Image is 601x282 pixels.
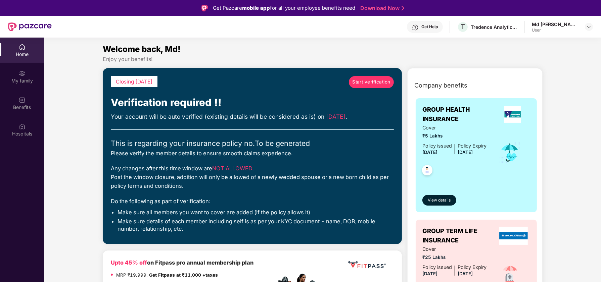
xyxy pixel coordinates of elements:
a: Start verification [349,76,394,88]
img: svg+xml;base64,PHN2ZyB3aWR0aD0iMjAiIGhlaWdodD0iMjAiIHZpZXdCb3g9IjAgMCAyMCAyMCIgZmlsbD0ibm9uZSIgeG... [19,70,26,77]
img: Stroke [402,5,404,12]
img: New Pazcare Logo [8,22,52,31]
span: GROUP HEALTH INSURANCE [422,105,495,124]
span: Company benefits [414,81,467,90]
div: Md [PERSON_NAME] [532,21,579,27]
img: svg+xml;base64,PHN2ZyBpZD0iSG9tZSIgeG1sbnM9Imh0dHA6Ly93d3cudzMub3JnLzIwMDAvc3ZnIiB3aWR0aD0iMjAiIG... [19,44,26,50]
div: Get Pazcare for all your employee benefits need [213,4,355,12]
a: Download Now [360,5,402,12]
img: svg+xml;base64,PHN2ZyBpZD0iSG9zcGl0YWxzIiB4bWxucz0iaHR0cDovL3d3dy53My5vcmcvMjAwMC9zdmciIHdpZHRoPS... [19,123,26,130]
span: GROUP TERM LIFE INSURANCE [422,226,497,245]
div: Policy issued [422,142,452,150]
img: svg+xml;base64,PHN2ZyBpZD0iSGVscC0zMngzMiIgeG1sbnM9Imh0dHA6Ly93d3cudzMub3JnLzIwMDAvc3ZnIiB3aWR0aD... [412,24,419,31]
button: View details [422,195,456,206]
div: User [532,27,579,33]
span: Cover [422,124,487,132]
span: Cover [422,245,487,253]
span: Start verification [352,78,390,86]
div: Any changes after this time window are . Post the window closure, addition will only be allowed o... [111,164,394,190]
li: Make sure all members you want to cover are added (if the policy allows it) [118,209,394,216]
img: svg+xml;base64,PHN2ZyBpZD0iRHJvcGRvd24tMzJ4MzIiIHhtbG5zPSJodHRwOi8vd3d3LnczLm9yZy8yMDAwL3N2ZyIgd2... [586,24,592,30]
strong: mobile app [242,5,270,11]
div: Tredence Analytics Solutions Private Limited [471,24,518,30]
div: Policy Expiry [458,264,487,271]
div: Do the following as part of verification: [111,197,394,206]
span: ₹25 Lakhs [422,254,487,261]
div: Get Help [421,24,438,30]
div: Please verify the member details to ensure smooth claims experience. [111,149,394,158]
img: svg+xml;base64,PHN2ZyBpZD0iQmVuZWZpdHMiIHhtbG5zPSJodHRwOi8vd3d3LnczLm9yZy8yMDAwL3N2ZyIgd2lkdGg9Ij... [19,97,26,103]
div: Verification required !! [111,95,394,110]
span: [DATE] [422,150,437,155]
span: [DATE] [458,150,473,155]
div: Policy Expiry [458,142,487,150]
span: [DATE] [458,271,473,276]
div: This is regarding your insurance policy no. To be generated [111,138,394,149]
span: NOT ALLOWED [212,165,252,172]
span: Welcome back, Md! [103,44,181,54]
div: Enjoy your benefits! [103,56,542,63]
strong: Get Fitpass at ₹11,000 +taxes [149,272,218,278]
span: [DATE] [422,271,437,276]
img: fppp.png [347,259,387,271]
span: ₹5 Lakhs [422,132,487,139]
b: on Fitpass pro annual membership plan [111,259,253,266]
span: Closing [DATE] [116,78,152,85]
span: View details [428,197,451,204]
b: Upto 45% off [111,259,147,266]
del: MRP ₹19,999, [116,272,148,278]
span: T [461,23,465,31]
li: Make sure details of each member including self is as per your KYC document - name, DOB, mobile n... [118,218,394,233]
img: svg+xml;base64,PHN2ZyB4bWxucz0iaHR0cDovL3d3dy53My5vcmcvMjAwMC9zdmciIHdpZHRoPSI0OC45NDMiIGhlaWdodD... [419,163,435,179]
div: Policy issued [422,264,452,271]
img: Logo [201,5,208,11]
span: [DATE] [326,113,345,120]
img: icon [499,142,521,164]
img: insurerLogo [499,227,528,245]
img: insurerLogo [504,106,521,123]
div: Your account will be auto verified (existing details will be considered as is) on . [111,112,394,121]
